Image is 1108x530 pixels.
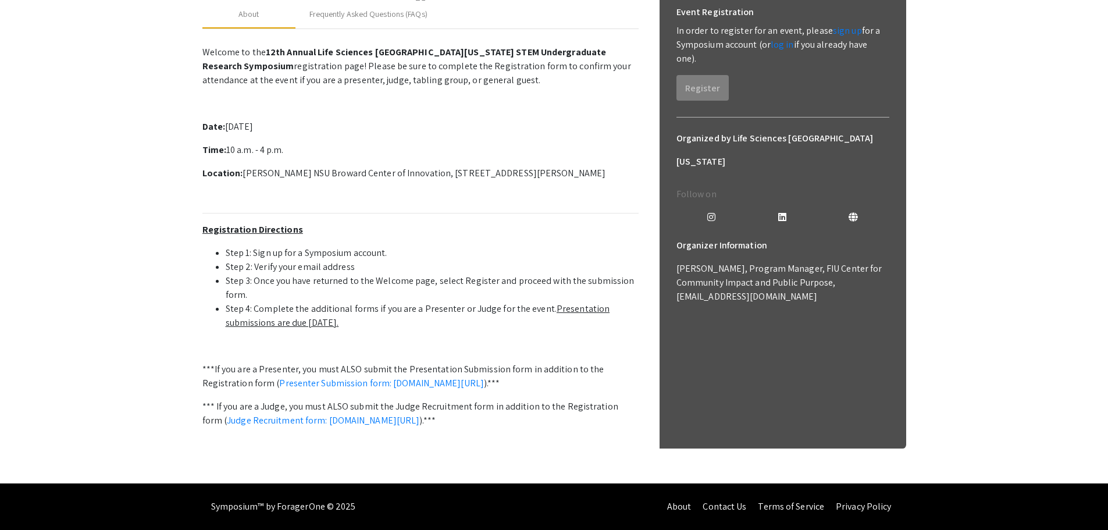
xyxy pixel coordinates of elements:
[202,223,303,236] u: Registration Directions
[758,500,824,513] a: Terms of Service
[202,144,227,156] strong: Time:
[676,187,889,201] p: Follow on
[202,167,243,179] strong: Location:
[676,127,889,173] h6: Organized by Life Sciences [GEOGRAPHIC_DATA][US_STATE]
[202,166,639,180] p: [PERSON_NAME] NSU Broward Center of Innovation, [STREET_ADDRESS][PERSON_NAME]
[227,414,419,426] a: Judge Recruitment form: [DOMAIN_NAME][URL]
[202,45,639,87] p: Welcome to the registration page! Please be sure to complete the Registration form to confirm you...
[226,260,639,274] li: Step 2: Verify your email address
[202,143,639,157] p: 10 a.m. - 4 p.m.
[202,120,226,133] strong: Date:
[279,377,484,389] a: Presenter Submission form: [DOMAIN_NAME][URL]
[771,38,794,51] a: log in
[226,246,639,260] li: Step 1: Sign up for a Symposium account.
[676,262,889,304] p: [PERSON_NAME], Program Manager, FIU Center for Community Impact and Public Purpose, [EMAIL_ADDRES...
[202,46,607,72] strong: 12th Annual Life Sciences [GEOGRAPHIC_DATA][US_STATE] STEM Undergraduate Research Symposium
[202,400,639,428] p: *** If you are a Judge, you must ALSO submit the Judge Recruitment form in addition to the Regist...
[226,303,610,329] u: Presentation submissions are due [DATE].
[676,1,754,24] h6: Event Registration
[9,478,49,521] iframe: Chat
[238,8,259,20] div: About
[676,75,729,101] button: Register
[667,500,692,513] a: About
[836,500,891,513] a: Privacy Policy
[833,24,862,37] a: sign up
[676,24,889,66] p: In order to register for an event, please for a Symposium account (or if you already have one).
[202,120,639,134] p: [DATE]
[309,8,427,20] div: Frequently Asked Questions (FAQs)
[676,234,889,257] h6: Organizer Information
[202,362,639,390] p: ***If you are a Presenter, you must ALSO submit the Presentation Submission form in addition to t...
[226,274,639,302] li: Step 3: Once you have returned to the Welcome page, select Register and proceed with the submissi...
[703,500,746,513] a: Contact Us
[226,302,639,330] li: Step 4: Complete the additional forms if you are a Presenter or Judge for the event.
[211,483,356,530] div: Symposium™ by ForagerOne © 2025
